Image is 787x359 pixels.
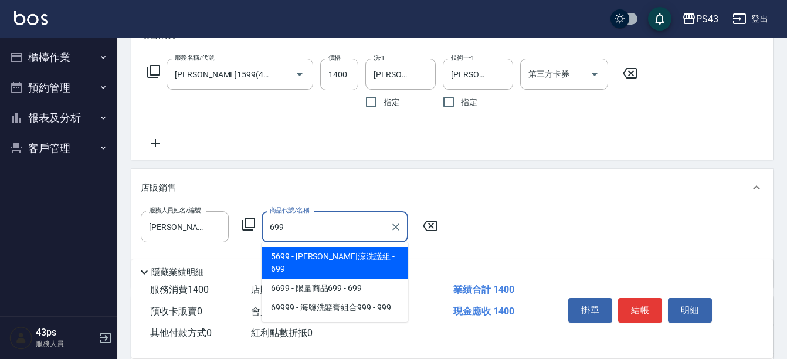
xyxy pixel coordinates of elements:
span: 會員卡販賣 0 [251,306,303,317]
label: 技術一-1 [451,53,474,62]
button: 登出 [728,8,773,30]
p: 店販銷售 [141,182,176,194]
button: Open [290,65,309,84]
button: Clear [388,219,404,235]
button: 結帳 [618,298,662,323]
label: 價格 [328,53,341,62]
span: 紅利點數折抵 0 [251,327,313,338]
span: 指定 [461,96,477,109]
label: 商品代號/名稱 [270,206,309,215]
div: PS43 [696,12,718,26]
label: 洗-1 [374,53,385,62]
button: 預約管理 [5,73,113,103]
button: 櫃檯作業 [5,42,113,73]
span: 69999 - 海鹽洗髮膏組合999 - 999 [262,298,408,317]
span: 指定 [384,96,400,109]
span: 其他付款方式 0 [150,327,212,338]
span: 店販消費 0 [251,284,294,295]
span: 現金應收 1400 [453,306,514,317]
label: 服務人員姓名/編號 [149,206,201,215]
h5: 43ps [36,327,96,338]
button: 報表及分析 [5,103,113,133]
img: Logo [14,11,48,25]
p: 隱藏業績明細 [151,266,204,279]
button: 客戶管理 [5,133,113,164]
button: save [648,7,671,31]
span: 業績合計 1400 [453,284,514,295]
button: 掛單 [568,298,612,323]
div: 店販銷售 [131,169,773,206]
span: 預收卡販賣 0 [150,306,202,317]
button: PS43 [677,7,723,31]
span: 5699 - [PERSON_NAME]涼洗護組 - 699 [262,247,408,279]
span: 6699 - 限量商品699 - 699 [262,279,408,298]
button: Open [585,65,604,84]
p: 服務人員 [36,338,96,349]
label: 服務名稱/代號 [175,53,214,62]
img: Person [9,326,33,350]
button: 明細 [668,298,712,323]
span: 服務消費 1400 [150,284,209,295]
